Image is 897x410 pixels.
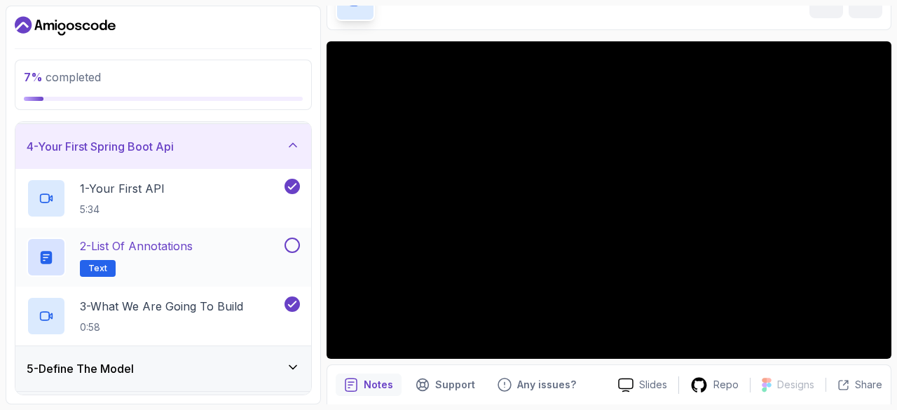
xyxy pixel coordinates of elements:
span: completed [24,70,101,84]
p: 1 - Your First API [80,180,165,197]
iframe: 1 - Model [327,41,891,359]
button: Feedback button [489,374,584,396]
p: Designs [777,378,814,392]
h3: 4 - Your First Spring Boot Api [27,138,174,155]
span: Text [88,263,107,274]
p: 2 - List of Annotations [80,238,193,254]
h3: 5 - Define The Model [27,360,134,377]
button: Support button [407,374,484,396]
button: 4-Your First Spring Boot Api [15,124,311,169]
p: Slides [639,378,667,392]
p: 0:58 [80,320,243,334]
a: Slides [607,378,678,392]
p: Support [435,378,475,392]
button: Share [826,378,882,392]
a: Dashboard [15,15,116,37]
a: Repo [679,376,750,394]
span: 7 % [24,70,43,84]
button: notes button [336,374,402,396]
button: 1-Your First API5:34 [27,179,300,218]
p: Share [855,378,882,392]
p: Notes [364,378,393,392]
button: 5-Define The Model [15,346,311,391]
button: 3-What We Are Going To Build0:58 [27,296,300,336]
p: 3 - What We Are Going To Build [80,298,243,315]
button: 2-List of AnnotationsText [27,238,300,277]
p: Repo [713,378,739,392]
p: Any issues? [517,378,576,392]
p: 5:34 [80,203,165,217]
